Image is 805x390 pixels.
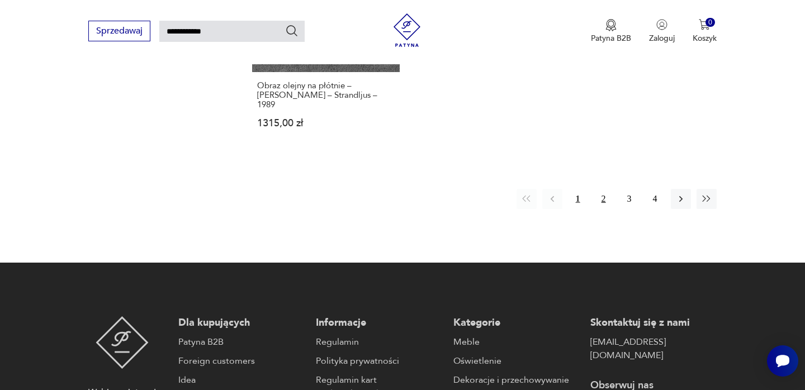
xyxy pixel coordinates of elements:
a: Regulamin [316,335,442,349]
img: Ikona medalu [605,19,617,31]
button: 0Koszyk [693,19,717,44]
a: Ikona medaluPatyna B2B [591,19,631,44]
a: Sprzedawaj [88,28,150,36]
a: [EMAIL_ADDRESS][DOMAIN_NAME] [590,335,717,362]
a: Dekoracje i przechowywanie [453,373,580,387]
img: Patyna - sklep z meblami i dekoracjami vintage [390,13,424,47]
a: Foreign customers [178,354,305,368]
button: Szukaj [285,24,299,37]
a: Patyna B2B [178,335,305,349]
p: Kategorie [453,316,580,330]
button: 1 [568,189,588,209]
a: Meble [453,335,580,349]
a: Polityka prywatności [316,354,442,368]
p: Patyna B2B [591,33,631,44]
p: Dla kupujących [178,316,305,330]
p: Zaloguj [649,33,675,44]
img: Patyna - sklep z meblami i dekoracjami vintage [96,316,149,369]
a: Oświetlenie [453,354,580,368]
button: Sprzedawaj [88,21,150,41]
button: Patyna B2B [591,19,631,44]
img: Ikona koszyka [699,19,710,30]
button: 3 [619,189,640,209]
img: Ikonka użytkownika [656,19,667,30]
h3: Obraz olejny na płótnie – [PERSON_NAME] – Strandljus – 1989 [257,81,394,110]
p: Informacje [316,316,442,330]
a: Idea [178,373,305,387]
button: 4 [645,189,665,209]
p: Skontaktuj się z nami [590,316,717,330]
p: Koszyk [693,33,717,44]
iframe: Smartsupp widget button [767,345,798,377]
p: 1315,00 zł [257,118,394,128]
button: 2 [594,189,614,209]
div: 0 [705,18,715,27]
button: Zaloguj [649,19,675,44]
